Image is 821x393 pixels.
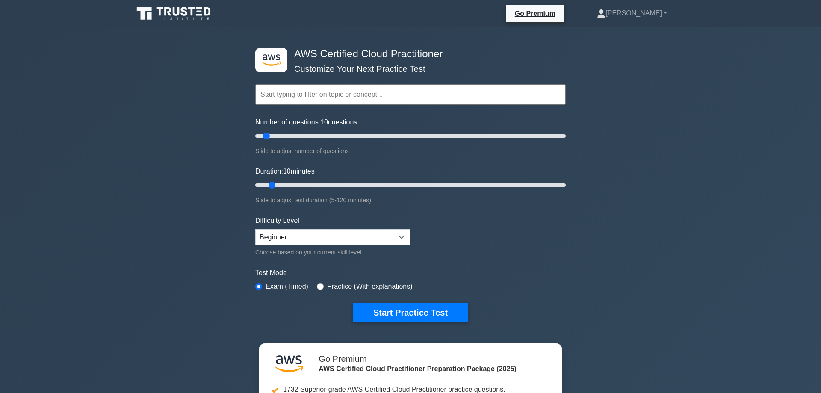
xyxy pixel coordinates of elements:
[291,48,524,60] h4: AWS Certified Cloud Practitioner
[255,247,410,257] div: Choose based on your current skill level
[255,117,357,127] label: Number of questions: questions
[255,84,566,105] input: Start typing to filter on topic or concept...
[510,8,561,19] a: Go Premium
[255,268,566,278] label: Test Mode
[320,118,328,126] span: 10
[266,281,308,292] label: Exam (Timed)
[327,281,412,292] label: Practice (With explanations)
[255,216,299,226] label: Difficulty Level
[255,146,566,156] div: Slide to adjust number of questions
[255,195,566,205] div: Slide to adjust test duration (5-120 minutes)
[576,5,688,22] a: [PERSON_NAME]
[283,168,291,175] span: 10
[255,166,315,177] label: Duration: minutes
[353,303,468,322] button: Start Practice Test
